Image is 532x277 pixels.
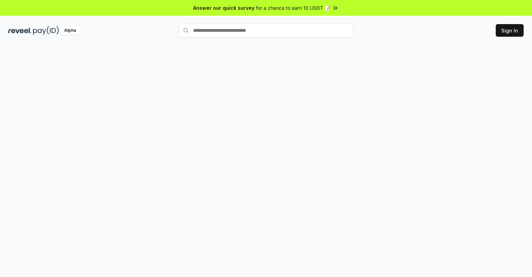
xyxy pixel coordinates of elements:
[256,4,330,12] span: for a chance to earn 10 USDT 📝
[193,4,254,12] span: Answer our quick survey
[496,24,524,37] button: Sign In
[60,26,80,35] div: Alpha
[8,26,32,35] img: reveel_dark
[33,26,59,35] img: pay_id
